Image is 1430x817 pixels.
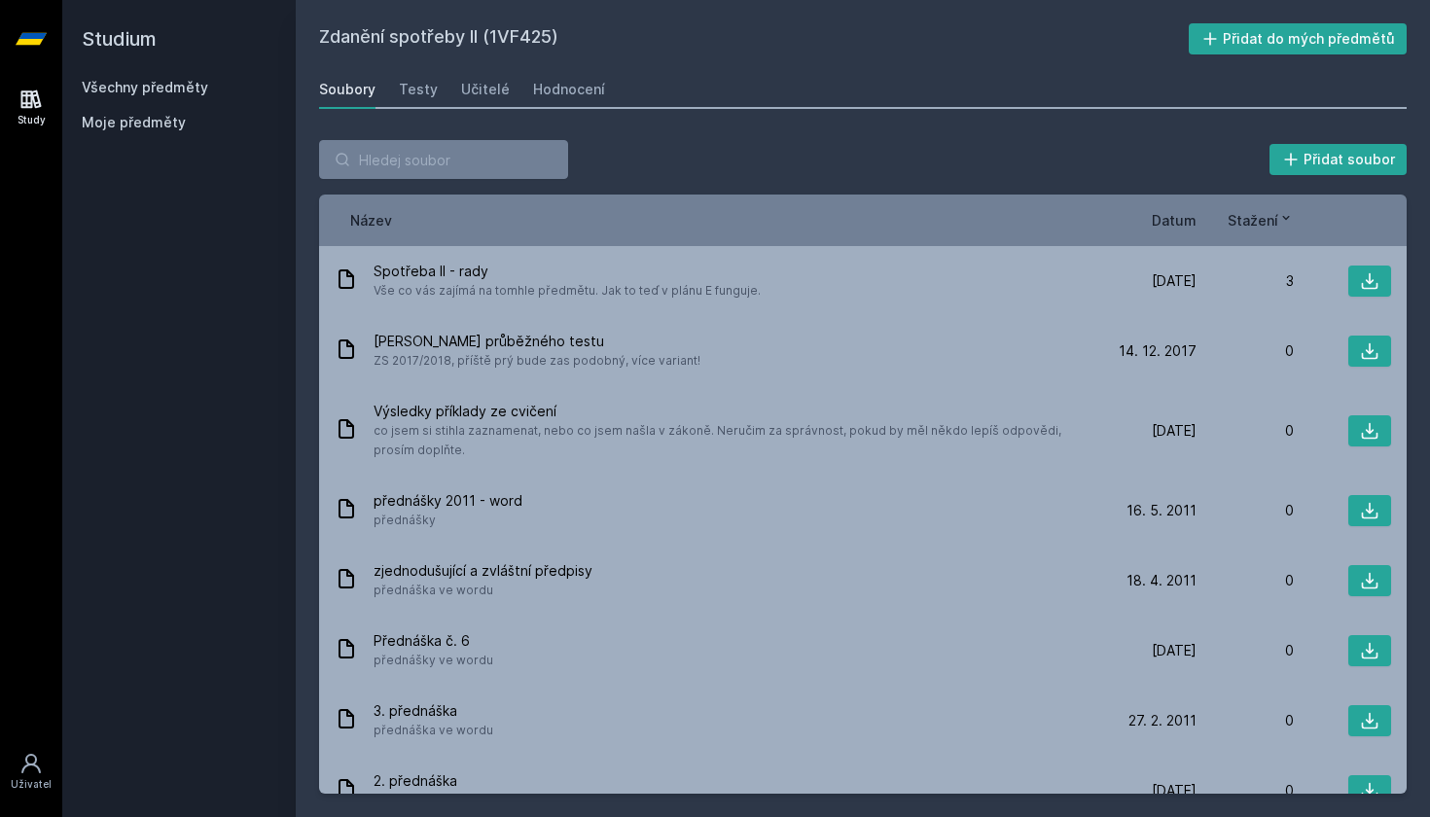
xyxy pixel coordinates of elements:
a: Soubory [319,70,375,109]
span: co jsem si stihla zaznamenat, nebo co jsem našla v zákoně. Neručim za správnost, pokud by měl něk... [374,421,1091,460]
button: Stažení [1228,210,1294,231]
button: Přidat do mých předmětů [1189,23,1408,54]
span: 16. 5. 2011 [1126,501,1197,520]
span: přednášky ve wordu [374,791,493,810]
div: Study [18,113,46,127]
button: Název [350,210,392,231]
span: přednášky [374,511,522,530]
span: 3. přednáška [374,701,493,721]
div: Soubory [319,80,375,99]
div: 0 [1197,421,1294,441]
div: 0 [1197,641,1294,660]
div: 0 [1197,341,1294,361]
span: přednášky ve wordu [374,651,493,670]
button: Datum [1152,210,1197,231]
span: [DATE] [1152,421,1197,441]
div: 3 [1197,271,1294,291]
div: 0 [1197,781,1294,800]
span: Spotřeba II - rady [374,262,761,281]
span: Moje předměty [82,113,186,132]
div: Testy [399,80,438,99]
div: 0 [1197,501,1294,520]
span: Stažení [1228,210,1278,231]
a: Study [4,78,58,137]
button: Přidat soubor [1269,144,1408,175]
input: Hledej soubor [319,140,568,179]
span: Přednáška č. 6 [374,631,493,651]
span: [DATE] [1152,271,1197,291]
span: přednáška ve wordu [374,581,592,600]
span: 27. 2. 2011 [1128,711,1197,730]
a: Uživatel [4,742,58,801]
span: Vše co vás zajímá na tomhle předmětu. Jak to teď v plánu E funguje. [374,281,761,301]
span: přednáška ve wordu [374,721,493,740]
div: 0 [1197,711,1294,730]
a: Všechny předměty [82,79,208,95]
a: Testy [399,70,438,109]
a: Učitelé [461,70,510,109]
div: Učitelé [461,80,510,99]
span: [PERSON_NAME] průběžného testu [374,332,700,351]
span: přednášky 2011 - word [374,491,522,511]
div: Uživatel [11,777,52,792]
span: 14. 12. 2017 [1119,341,1197,361]
span: [DATE] [1152,781,1197,800]
span: 2. přednáška [374,771,493,791]
span: Výsledky příklady ze cvičení [374,402,1091,421]
span: 18. 4. 2011 [1126,571,1197,590]
div: Hodnocení [533,80,605,99]
a: Hodnocení [533,70,605,109]
span: ZS 2017/2018, příště prý bude zas podobný, více variant! [374,351,700,371]
div: 0 [1197,571,1294,590]
h2: Zdanění spotřeby II (1VF425) [319,23,1189,54]
span: zjednodušující a zvláštní předpisy [374,561,592,581]
span: [DATE] [1152,641,1197,660]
